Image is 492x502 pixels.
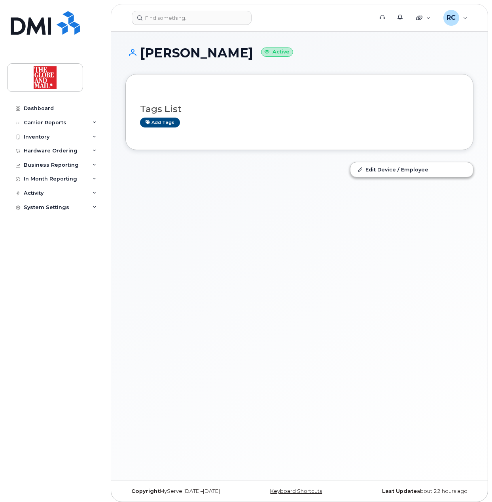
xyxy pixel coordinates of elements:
[270,488,322,494] a: Keyboard Shortcuts
[350,162,473,177] a: Edit Device / Employee
[125,46,473,60] h1: [PERSON_NAME]
[261,48,293,57] small: Active
[140,104,459,114] h3: Tags List
[358,488,473,494] div: about 22 hours ago
[382,488,417,494] strong: Last Update
[131,488,160,494] strong: Copyright
[125,488,241,494] div: MyServe [DATE]–[DATE]
[140,118,180,127] a: Add tags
